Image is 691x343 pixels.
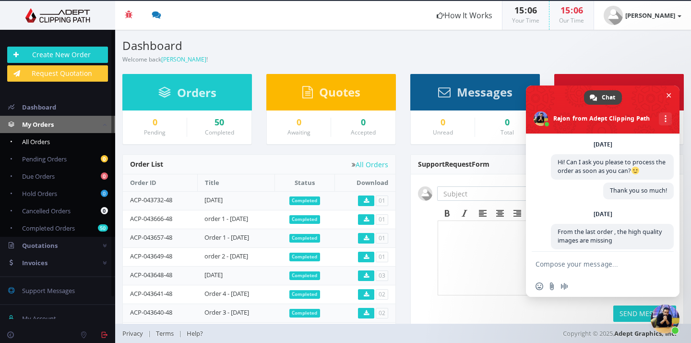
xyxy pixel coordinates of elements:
a: 0 [338,118,388,127]
a: Order 1 - [DATE] [204,233,249,242]
div: Align left [474,207,491,220]
a: Messages [438,90,512,98]
span: Support Messages [22,286,75,295]
small: Awaiting [287,128,310,136]
span: Hold Orders [22,189,57,198]
span: Quotations [22,241,58,250]
small: Our Time [559,16,584,24]
span: Request [445,159,472,169]
b: 0 [101,172,108,180]
small: Completed [205,128,234,136]
span: Support Form [418,159,489,169]
span: Completed [289,196,321,205]
span: Orders [177,85,216,100]
th: Title [197,174,275,191]
textarea: Compose your message... [536,252,651,276]
a: ACP-043641-48 [130,289,172,298]
b: 0 [101,155,108,162]
a: Request Quotation [7,65,108,82]
span: From the last order , the high quality images are missing [558,228,662,245]
a: Adept Graphics, Inc. [614,329,677,338]
span: Copyright © 2025, [563,329,677,338]
a: order 1 - [DATE] [204,214,248,223]
a: Orders [158,90,216,99]
input: Subject [437,186,549,201]
a: 0 [130,118,179,127]
a: 50 [194,118,244,127]
img: Adept Graphics [7,8,108,23]
div: Align right [509,207,526,220]
span: Insert an emoji [536,282,543,290]
a: 0 [418,118,467,127]
span: Dashboard [22,103,56,111]
span: Completed [289,309,321,318]
a: Terms [151,329,179,338]
span: Messages [457,84,512,100]
a: 0 [274,118,323,127]
small: Welcome back ! [122,55,208,63]
div: Bold [439,207,456,220]
span: Order List [130,159,163,169]
span: Quotes [319,84,360,100]
strong: [PERSON_NAME] [625,11,675,20]
a: All Orders [352,161,388,168]
a: ACP-043640-48 [130,308,172,317]
span: Due Orders [22,172,55,181]
a: Quotes [302,90,360,98]
a: ACP-043648-48 [130,270,172,279]
span: Send a file [548,282,556,290]
small: Unread [433,128,453,136]
small: Accepted [351,128,376,136]
span: Completed [289,253,321,261]
h3: Dashboard [122,39,396,52]
span: Completed Orders [22,224,75,233]
small: Your Time [512,16,539,24]
a: Chat [584,90,622,105]
span: Invoices [602,84,649,100]
b: 50 [98,224,108,232]
span: Completed [289,290,321,299]
span: Pending Orders [22,155,67,163]
a: order 2 - [DATE] [204,252,248,260]
span: Completed [289,271,321,280]
div: Align center [491,207,509,220]
a: Privacy [122,329,148,338]
th: Status [275,174,334,191]
span: Hi! Can I ask you please to process the order as soon as you can? [558,158,666,175]
th: Order ID [123,174,197,191]
span: Cancelled Orders [22,207,71,215]
span: 06 [573,4,583,16]
img: user_default.jpg [418,186,432,201]
th: Download [334,174,395,191]
span: All Orders [22,137,50,146]
span: Completed [289,234,321,243]
button: SEND MESSAGE [613,306,676,322]
div: | | [122,324,497,343]
a: [DATE] [204,196,223,204]
a: Close chat [651,305,679,333]
span: Thank you so much! [610,186,667,195]
a: Order 3 - [DATE] [204,308,249,317]
a: [PERSON_NAME] [594,1,691,30]
div: [DATE] [594,211,612,217]
div: [DATE] [594,142,612,147]
span: 06 [527,4,537,16]
span: Close chat [664,90,674,100]
small: Total [500,128,514,136]
a: How It Works [427,1,502,30]
a: ACP-043666-48 [130,214,172,223]
span: : [524,4,527,16]
b: 0 [101,207,108,214]
div: 0 [482,118,532,127]
small: Pending [144,128,166,136]
a: Order 4 - [DATE] [204,289,249,298]
iframe: Rich Text Area. Press ALT-F9 for menu. Press ALT-F10 for toolbar. Press ALT-0 for help [438,221,675,295]
img: user_default.jpg [604,6,623,25]
span: Completed [289,215,321,224]
a: ACP-043649-48 [130,252,172,260]
a: ACP-043657-48 [130,233,172,242]
span: : [570,4,573,16]
a: Create New Order [7,47,108,63]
